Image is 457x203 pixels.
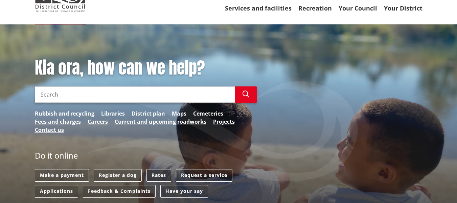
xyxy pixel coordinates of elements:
a: Your District [384,4,422,12]
input: Search input [35,86,235,103]
a: Applications [35,185,78,198]
a: Libraries [101,109,125,118]
a: Make a payment [35,169,89,182]
a: Rubbish and recycling [35,109,94,118]
h2: Do it online [35,151,78,163]
a: Have your say [160,185,208,198]
a: Services and facilities [225,4,292,12]
h1: Kia ora, how can we help? [35,58,257,78]
a: Register a dog [94,169,142,182]
a: Careers [88,118,108,126]
a: District plan [132,109,165,118]
a: Rates [146,169,171,182]
a: Fees and charges [35,118,81,126]
a: Cemeteries [193,109,223,118]
a: Projects [213,118,235,126]
a: Contact us [35,126,64,134]
a: Request a service [176,169,232,182]
iframe: Messenger Launcher [426,175,450,199]
a: Maps [172,109,186,118]
a: Feedback & Complaints [83,185,156,198]
a: Your Council [339,4,377,12]
a: Current and upcoming roadworks [115,118,206,126]
a: Recreation [298,4,332,12]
